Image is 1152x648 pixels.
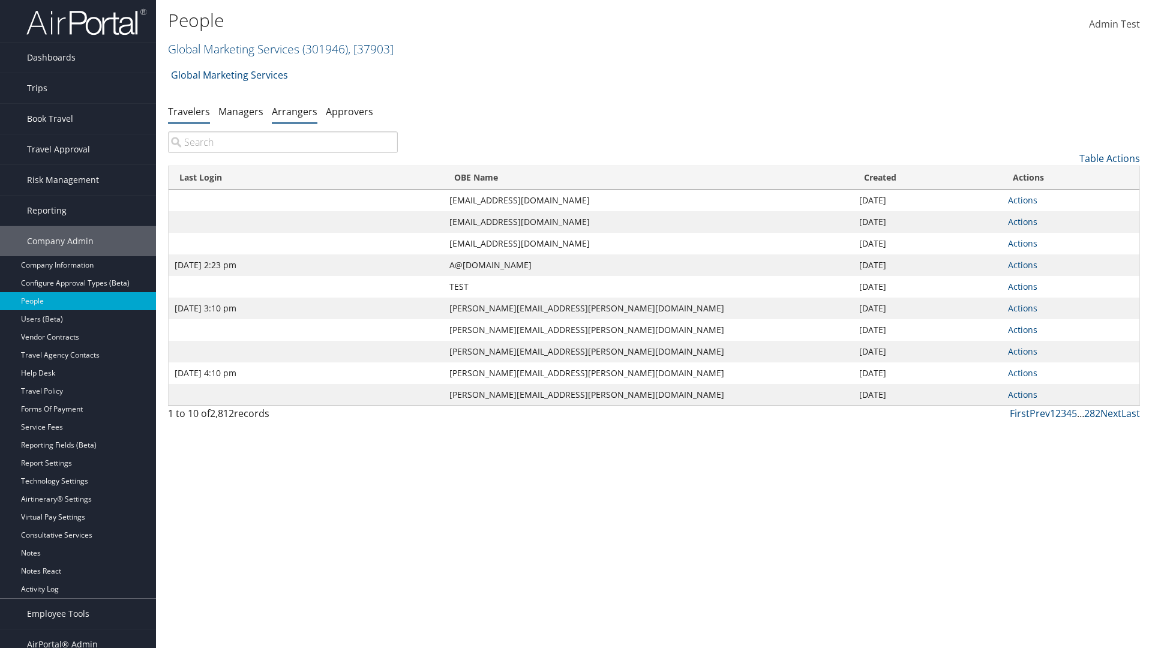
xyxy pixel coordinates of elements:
[1008,194,1037,206] a: Actions
[348,41,394,57] span: , [ 37903 ]
[443,319,854,341] td: [PERSON_NAME][EMAIL_ADDRESS][PERSON_NAME][DOMAIN_NAME]
[853,166,1002,190] th: Created: activate to sort column ascending
[302,41,348,57] span: ( 301946 )
[26,8,146,36] img: airportal-logo.png
[443,298,854,319] td: [PERSON_NAME][EMAIL_ADDRESS][PERSON_NAME][DOMAIN_NAME]
[1008,216,1037,227] a: Actions
[853,211,1002,233] td: [DATE]
[853,384,1002,406] td: [DATE]
[1008,259,1037,271] a: Actions
[218,105,263,118] a: Managers
[27,73,47,103] span: Trips
[27,165,99,195] span: Risk Management
[27,196,67,226] span: Reporting
[1061,407,1066,420] a: 3
[443,190,854,211] td: [EMAIL_ADDRESS][DOMAIN_NAME]
[1077,407,1084,420] span: …
[171,63,288,87] a: Global Marketing Services
[27,226,94,256] span: Company Admin
[169,362,443,384] td: [DATE] 4:10 pm
[168,105,210,118] a: Travelers
[27,134,90,164] span: Travel Approval
[1079,152,1140,165] a: Table Actions
[853,298,1002,319] td: [DATE]
[168,41,394,57] a: Global Marketing Services
[1066,407,1072,420] a: 4
[443,276,854,298] td: TEST
[853,233,1002,254] td: [DATE]
[443,233,854,254] td: [EMAIL_ADDRESS][DOMAIN_NAME]
[443,211,854,233] td: [EMAIL_ADDRESS][DOMAIN_NAME]
[1008,302,1037,314] a: Actions
[1008,238,1037,249] a: Actions
[1010,407,1030,420] a: First
[27,43,76,73] span: Dashboards
[1055,407,1061,420] a: 2
[1030,407,1050,420] a: Prev
[27,104,73,134] span: Book Travel
[272,105,317,118] a: Arrangers
[1084,407,1100,420] a: 282
[169,254,443,276] td: [DATE] 2:23 pm
[1121,407,1140,420] a: Last
[853,254,1002,276] td: [DATE]
[168,131,398,153] input: Search
[27,599,89,629] span: Employee Tools
[853,190,1002,211] td: [DATE]
[443,166,854,190] th: OBE Name: activate to sort column ascending
[1089,17,1140,31] span: Admin Test
[443,384,854,406] td: [PERSON_NAME][EMAIL_ADDRESS][PERSON_NAME][DOMAIN_NAME]
[1008,346,1037,357] a: Actions
[1008,367,1037,379] a: Actions
[853,319,1002,341] td: [DATE]
[169,298,443,319] td: [DATE] 3:10 pm
[1050,407,1055,420] a: 1
[853,276,1002,298] td: [DATE]
[1089,6,1140,43] a: Admin Test
[853,362,1002,384] td: [DATE]
[853,341,1002,362] td: [DATE]
[326,105,373,118] a: Approvers
[168,406,398,427] div: 1 to 10 of records
[210,407,234,420] span: 2,812
[1072,407,1077,420] a: 5
[1100,407,1121,420] a: Next
[443,341,854,362] td: [PERSON_NAME][EMAIL_ADDRESS][PERSON_NAME][DOMAIN_NAME]
[168,8,816,33] h1: People
[1002,166,1139,190] th: Actions
[1008,324,1037,335] a: Actions
[443,254,854,276] td: A@[DOMAIN_NAME]
[1008,389,1037,400] a: Actions
[443,362,854,384] td: [PERSON_NAME][EMAIL_ADDRESS][PERSON_NAME][DOMAIN_NAME]
[169,166,443,190] th: Last Login: activate to sort column ascending
[1008,281,1037,292] a: Actions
